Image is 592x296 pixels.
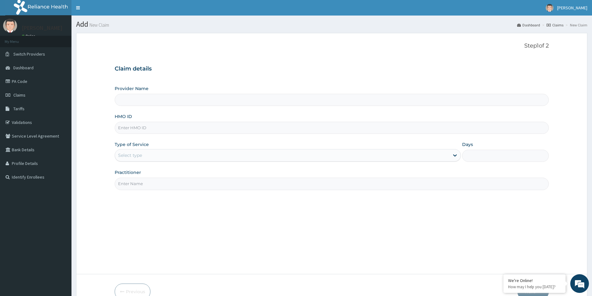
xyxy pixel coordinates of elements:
[118,152,142,158] div: Select type
[115,66,549,72] h3: Claim details
[115,141,149,148] label: Type of Service
[564,22,587,28] li: New Claim
[546,4,553,12] img: User Image
[557,5,587,11] span: [PERSON_NAME]
[115,85,149,92] label: Provider Name
[13,65,34,71] span: Dashboard
[3,19,17,33] img: User Image
[88,23,109,27] small: New Claim
[76,20,587,28] h1: Add
[13,106,25,112] span: Tariffs
[115,113,132,120] label: HMO ID
[115,43,549,49] p: Step 1 of 2
[115,122,549,134] input: Enter HMO ID
[547,22,563,28] a: Claims
[22,34,37,38] a: Online
[13,51,45,57] span: Switch Providers
[517,22,540,28] a: Dashboard
[508,284,561,289] p: How may I help you today?
[13,92,25,98] span: Claims
[22,25,62,31] p: [PERSON_NAME]
[115,178,549,190] input: Enter Name
[462,141,473,148] label: Days
[508,278,561,283] div: We're Online!
[115,169,141,175] label: Practitioner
